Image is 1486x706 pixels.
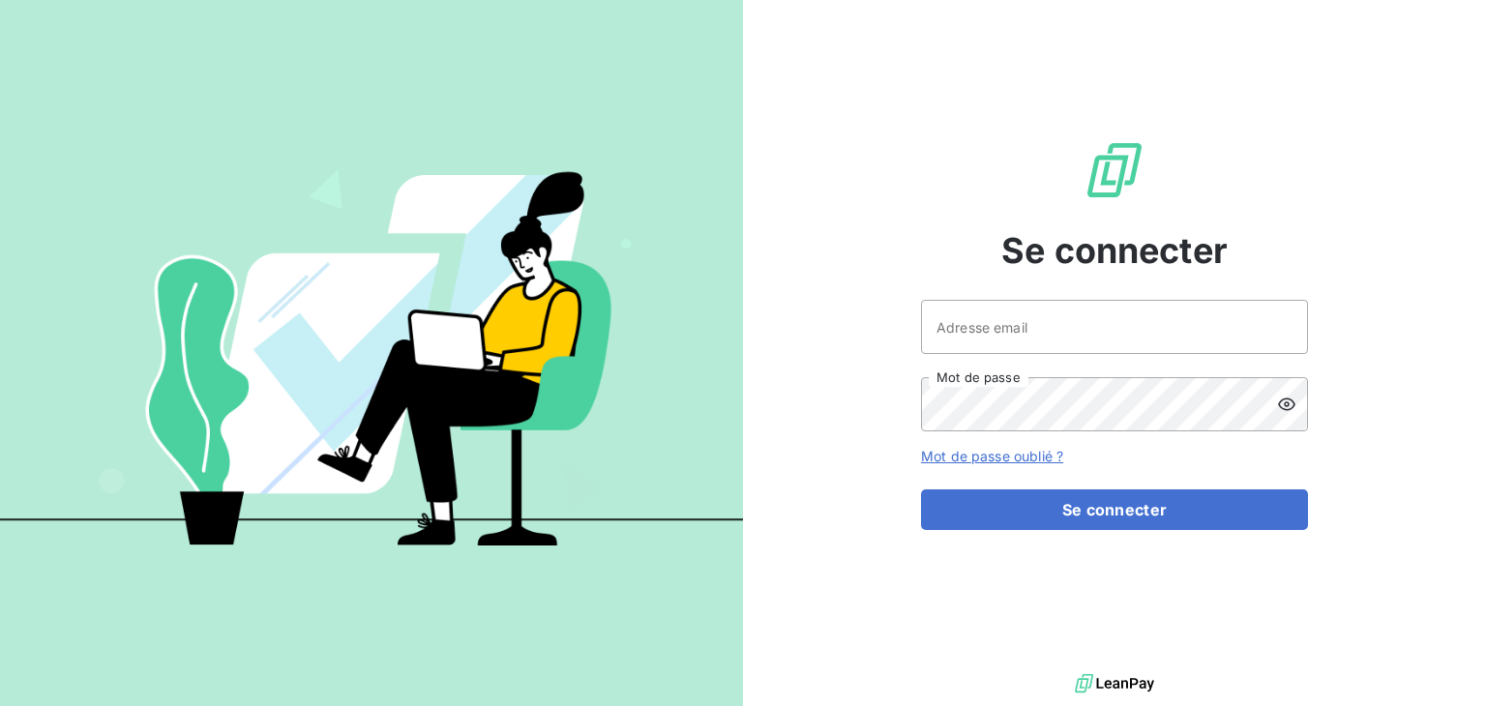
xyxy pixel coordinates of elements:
[921,300,1308,354] input: placeholder
[1084,139,1145,201] img: Logo LeanPay
[1001,224,1228,277] span: Se connecter
[1075,669,1154,698] img: logo
[921,489,1308,530] button: Se connecter
[921,448,1063,464] a: Mot de passe oublié ?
